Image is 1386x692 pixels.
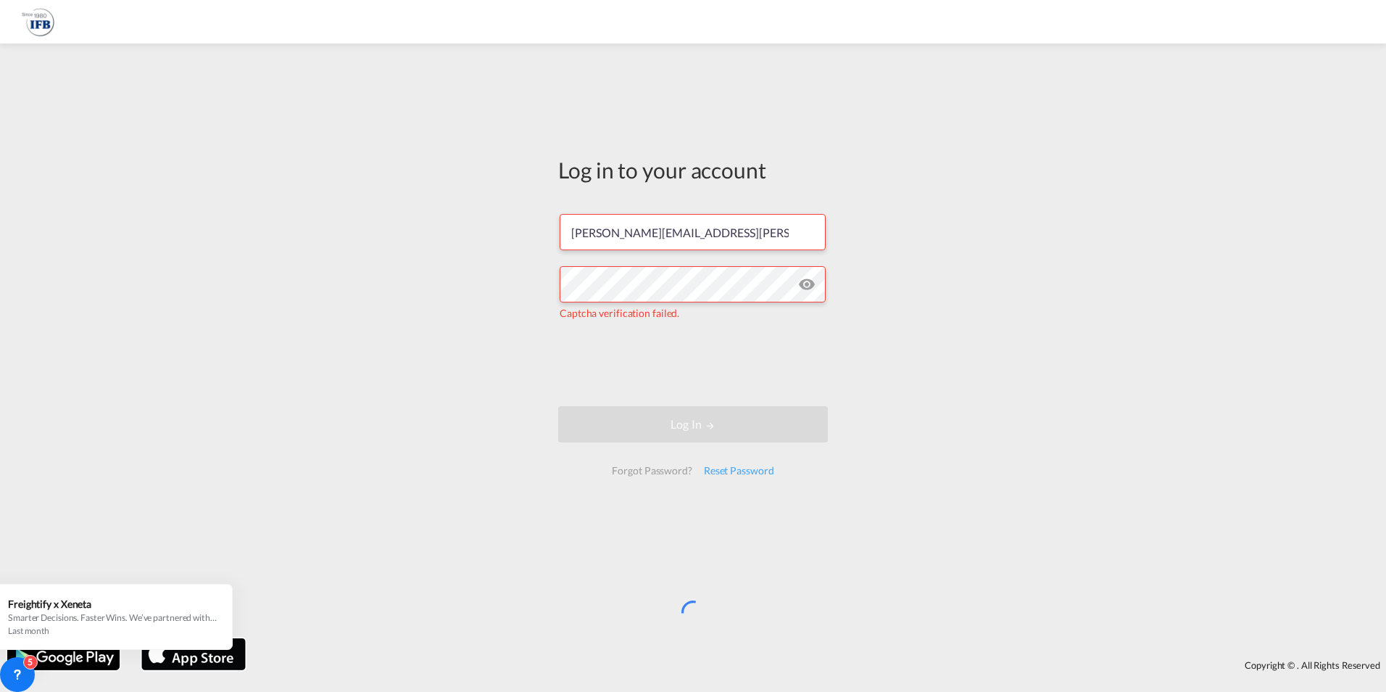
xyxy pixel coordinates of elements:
img: b628ab10256c11eeb52753acbc15d091.png [22,6,54,38]
img: apple.png [140,637,247,672]
div: Forgot Password? [606,458,697,484]
md-icon: icon-eye-off [798,276,816,293]
div: Log in to your account [558,155,828,185]
div: Reset Password [698,458,780,484]
iframe: reCAPTCHA [583,335,803,392]
button: LOGIN [558,406,828,442]
span: Captcha verification failed. [560,307,679,319]
div: Copyright © . All Rights Reserved [253,653,1386,677]
input: Enter email/phone number [560,214,826,250]
img: google.png [6,637,121,672]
